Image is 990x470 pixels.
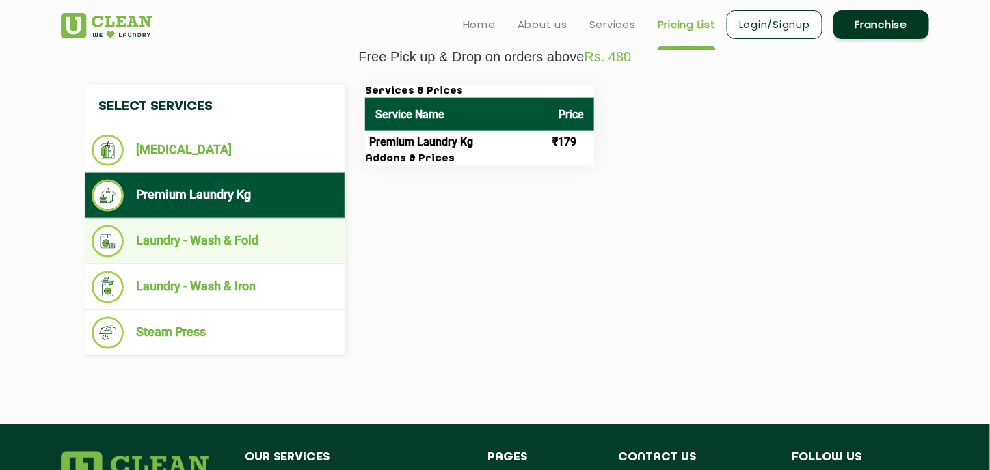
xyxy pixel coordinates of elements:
[92,225,124,258] img: Laundry - Wash & Fold
[727,10,822,39] a: Login/Signup
[548,98,594,131] th: Price
[92,135,338,166] li: [MEDICAL_DATA]
[365,98,548,131] th: Service Name
[548,131,594,153] td: ₹179
[92,271,124,303] img: Laundry - Wash & Iron
[92,271,338,303] li: Laundry - Wash & Iron
[658,16,716,33] a: Pricing List
[61,49,929,65] p: Free Pick up & Drop on orders above
[585,49,632,64] span: Rs. 480
[518,16,567,33] a: About us
[92,180,338,212] li: Premium Laundry Kg
[463,16,496,33] a: Home
[92,180,124,212] img: Premium Laundry Kg
[589,16,636,33] a: Services
[365,153,594,165] h3: Addons & Prices
[365,85,594,98] h3: Services & Prices
[85,85,345,128] h4: Select Services
[92,135,124,166] img: Dry Cleaning
[92,225,338,258] li: Laundry - Wash & Fold
[92,317,338,349] li: Steam Press
[92,317,124,349] img: Steam Press
[61,13,152,38] img: UClean Laundry and Dry Cleaning
[365,131,548,153] td: Premium Laundry Kg
[833,10,929,39] a: Franchise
